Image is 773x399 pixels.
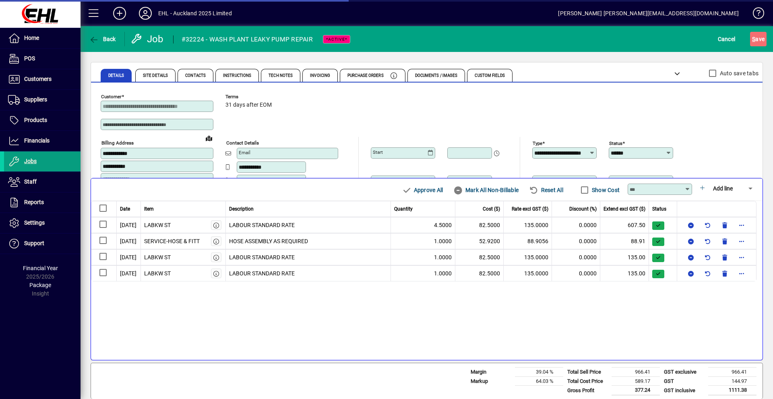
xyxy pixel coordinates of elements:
button: More options [735,267,748,280]
td: 966.41 [708,368,756,377]
a: Knowledge Base [747,2,763,28]
span: Package [29,282,51,288]
a: Products [4,110,81,130]
span: Products [24,117,47,123]
app-page-header-button: Back [81,32,125,46]
button: Reset All [526,183,566,197]
span: Terms [225,94,274,99]
td: 135.0000 [504,217,552,233]
td: 39.04 % [515,368,563,377]
mat-label: Status [609,141,622,146]
td: 1111.38 [708,386,756,395]
div: [PERSON_NAME] [PERSON_NAME][EMAIL_ADDRESS][DOMAIN_NAME] [558,7,739,20]
td: 377.24 [612,386,660,395]
a: Financials [4,131,81,151]
div: EHL - Auckland 2025 Limited [158,7,232,20]
span: Purchase Orders [347,74,384,78]
div: LABKW ST [144,253,171,262]
a: Customers [4,69,81,89]
span: Cancel [718,33,736,45]
button: Approve All [399,183,446,197]
span: Suppliers [24,96,47,103]
span: Jobs [24,158,37,164]
span: Invoicing [310,74,330,78]
span: Mark All Non-Billable [453,184,519,196]
mat-label: Email [239,150,250,155]
td: 82.5000 [455,217,504,233]
td: 82.5000 [455,265,504,281]
td: 966.41 [612,368,660,377]
button: Profile [132,6,158,21]
span: Home [24,35,39,41]
span: Quantity [394,205,413,213]
span: Settings [24,219,45,226]
span: Documents / Images [415,74,458,78]
td: 135.00 [600,265,649,281]
button: Mark All Non-Billable [450,183,522,197]
a: Home [4,28,81,48]
td: 135.0000 [504,249,552,265]
td: 0.0000 [552,265,600,281]
a: Settings [4,213,81,233]
td: 88.9056 [504,233,552,249]
span: Reports [24,199,44,205]
a: POS [4,49,81,69]
mat-label: Bin [534,178,541,183]
span: 1.0000 [434,237,452,246]
div: LABKW ST [144,269,171,278]
span: 31 days after EOM [225,102,272,108]
div: #32224 - WASH PLANT LEAKY PUMP REPAIR [182,33,313,46]
span: Date [120,205,130,213]
span: S [752,36,755,42]
span: 1.0000 [434,253,452,262]
a: View on map [203,132,215,145]
span: Discount (%) [569,205,597,213]
td: [DATE] [117,217,141,233]
td: 0.0000 [552,217,600,233]
span: 4.5000 [434,221,452,229]
span: POS [24,55,35,62]
td: [DATE] [117,265,141,281]
mat-label: Start [373,149,383,155]
div: LABKW ST [144,221,171,229]
span: Status [652,205,666,213]
label: Auto save tabs [718,69,759,77]
td: 135.00 [600,249,649,265]
span: Contacts [185,74,206,78]
span: 1.0000 [434,269,452,278]
td: GST exclusive [660,368,708,377]
span: Details [108,74,124,78]
td: GST [660,376,708,386]
span: Instructions [223,74,251,78]
span: Custom Fields [475,74,504,78]
span: Staff [24,178,37,185]
span: Financials [24,137,50,144]
span: Approve All [402,184,443,196]
mat-label: Assigned to [611,178,637,183]
td: 0.0000 [552,249,600,265]
td: 64.03 % [515,376,563,386]
span: Description [229,205,254,213]
td: [DATE] [117,233,141,249]
span: Support [24,240,44,246]
button: More options [735,235,748,248]
td: Total Sell Price [563,368,612,377]
td: GST inclusive [660,386,708,395]
a: Suppliers [4,90,81,110]
td: 589.17 [612,376,660,386]
a: Reports [4,192,81,213]
button: More options [735,219,748,232]
td: Gross Profit [563,386,612,395]
td: 144.97 [708,376,756,386]
button: Cancel [716,32,738,46]
td: 88.91 [600,233,649,249]
mat-label: Due [373,178,381,183]
td: 135.0000 [504,265,552,281]
a: Support [4,234,81,254]
button: More options [735,251,748,264]
span: Cost ($) [483,205,500,213]
span: Customers [24,76,52,82]
button: Back [87,32,118,46]
span: Rate excl GST ($) [512,205,548,213]
td: LABOUR STANDARD RATE [226,249,391,265]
